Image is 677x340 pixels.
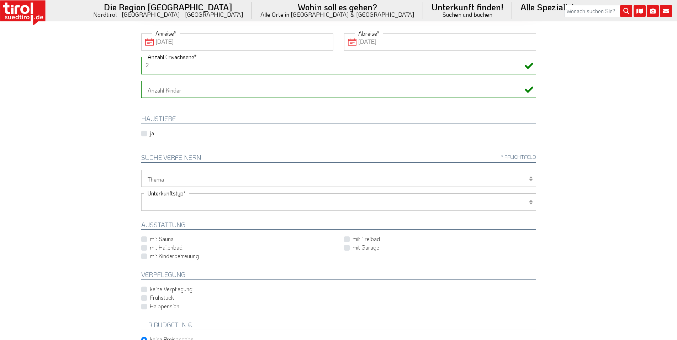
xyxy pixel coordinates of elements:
label: mit Kinderbetreuung [150,252,199,260]
h2: Ihr Budget in € [141,321,536,330]
i: Kontakt [660,5,672,17]
small: Nordtirol - [GEOGRAPHIC_DATA] - [GEOGRAPHIC_DATA] [93,11,243,17]
h2: HAUSTIERE [141,115,536,124]
label: mit Garage [353,244,379,251]
i: Karte öffnen [634,5,646,17]
i: Fotogalerie [647,5,659,17]
small: Alle Orte in [GEOGRAPHIC_DATA] & [GEOGRAPHIC_DATA] [260,11,414,17]
label: mit Hallenbad [150,244,183,251]
label: Halbpension [150,302,179,310]
label: mit Sauna [150,235,174,243]
h2: Suche verfeinern [141,154,536,163]
h2: Ausstattung [141,221,536,230]
label: keine Verpflegung [150,285,192,293]
input: Wonach suchen Sie? [565,5,632,17]
label: ja [150,129,154,137]
h2: Verpflegung [141,271,536,280]
small: Suchen und buchen [432,11,503,17]
label: mit Freibad [353,235,380,243]
span: * Pflichtfeld [501,154,536,159]
label: Frühstück [150,294,174,302]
